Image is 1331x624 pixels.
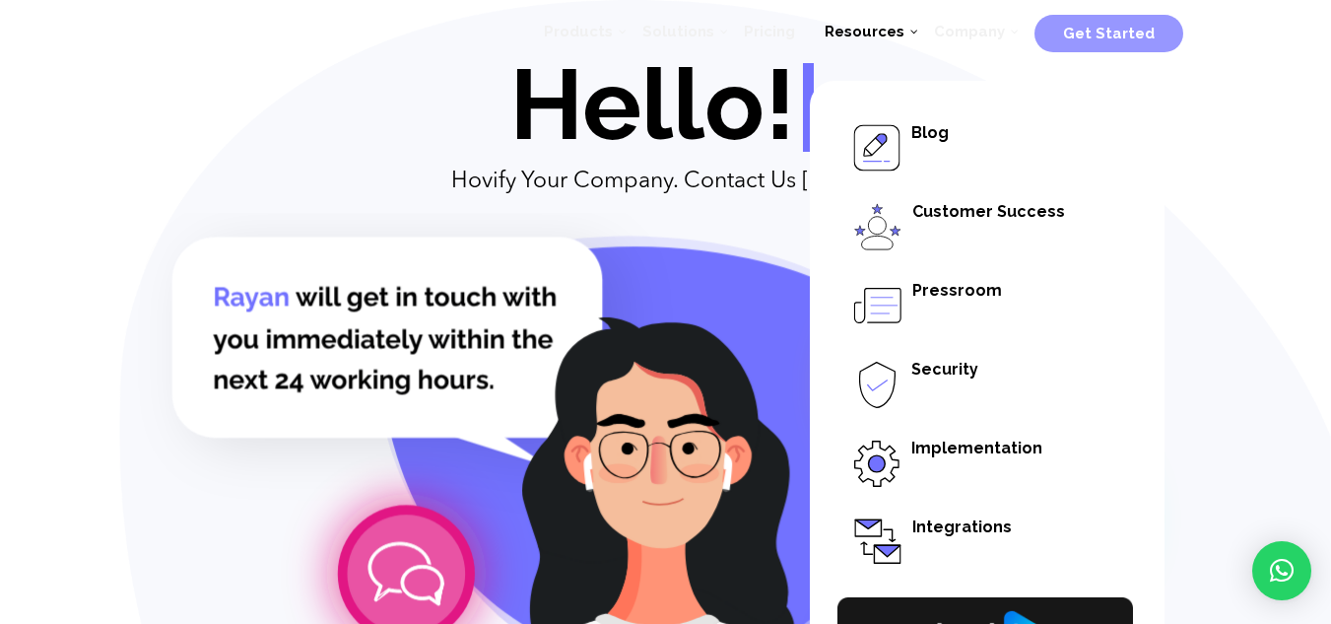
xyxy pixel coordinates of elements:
[919,2,1020,61] a: Company
[529,2,628,61] a: Products
[795,46,822,162] span: |
[510,46,795,162] span: Hello!
[729,2,810,61] a: Pricing
[296,281,558,312] tspan: will get in touch with
[837,266,1137,345] a: Pressroom
[213,281,290,312] tspan: Rayan
[1063,25,1155,42] span: Get Started
[544,23,613,40] span: Products
[934,23,1005,40] span: Company
[1034,17,1183,46] a: Get Started
[912,281,1002,300] span: Pressroom
[810,2,919,61] a: Resources
[837,503,1137,582] a: Integrations
[911,123,949,142] span: Blog
[213,322,554,354] tspan: you immediately within the
[837,108,1137,187] a: Blog
[642,23,714,40] span: Solutions
[744,23,795,40] span: Pricing
[628,2,729,61] a: Solutions
[837,424,1137,503] a: Implementation
[912,202,1065,221] span: Customer Success
[837,187,1137,266] a: Customer Success
[134,173,1198,192] p: Hovify Your Company. Contact Us [DATE]!
[912,518,1012,536] span: Integrations
[911,360,978,379] span: Security
[825,23,904,40] span: Resources
[911,439,1042,457] span: Implementation
[837,345,1137,424] a: Security
[213,364,495,395] tspan: next 24 working hours.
